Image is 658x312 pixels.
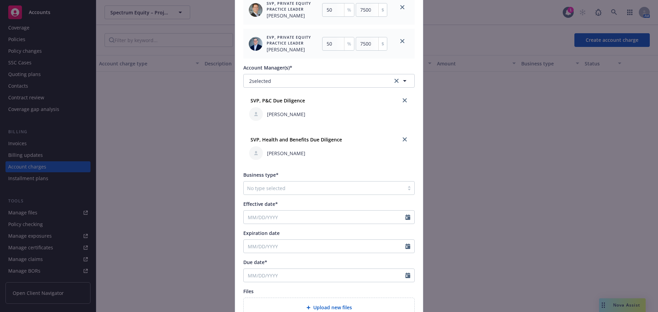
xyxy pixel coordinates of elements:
strong: SVP, P&C Due Diligence [251,97,305,104]
input: MM/DD/YYYY [244,240,405,253]
a: clear selection [392,77,401,85]
span: 2 selected [249,77,271,85]
span: Effective date* [243,201,278,207]
span: Upload new files [313,304,352,311]
span: Files [243,288,254,295]
span: [PERSON_NAME] [267,150,305,157]
input: MM/DD/YYYY [244,269,405,282]
span: Account Manager(s)* [243,64,292,71]
svg: Calendar [405,244,410,249]
img: employee photo [249,3,263,17]
span: $ [381,40,384,47]
span: [PERSON_NAME] [267,46,315,53]
span: $ [381,6,384,13]
span: EVP, Private Equity Practice Leader [267,34,315,46]
a: close [398,37,406,45]
span: Due date* [243,259,267,265]
span: Expiration date [243,230,280,236]
button: 2selectedclear selection [243,74,415,88]
strong: SVP, Health and Benefits Due Diligence [251,136,342,143]
span: % [347,40,351,47]
input: MM/DD/YYYY [244,211,405,224]
svg: Calendar [405,214,410,220]
a: close [401,135,409,143]
span: % [347,6,351,13]
span: Business type* [243,172,279,178]
span: SVP, Private Equity Practice Leader [267,0,315,12]
svg: Calendar [405,273,410,278]
span: [PERSON_NAME] [267,111,305,118]
a: close [398,3,406,11]
a: close [401,96,409,104]
span: [PERSON_NAME] [267,12,315,19]
img: employee photo [249,37,263,51]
